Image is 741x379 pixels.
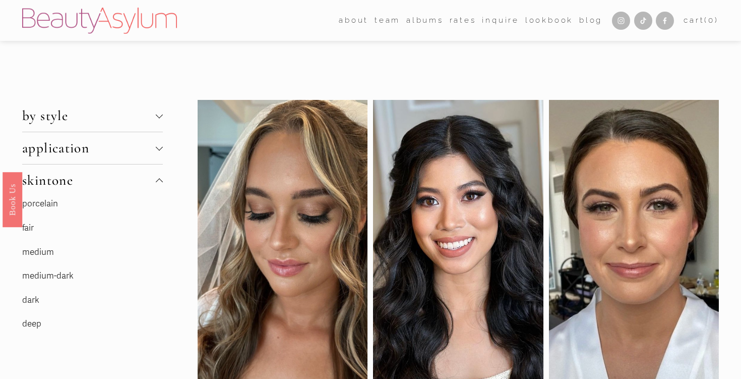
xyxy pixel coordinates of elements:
span: by style [22,107,156,124]
a: Book Us [3,172,22,227]
a: porcelain [22,198,58,209]
a: TikTok [634,12,652,30]
button: application [22,132,163,164]
a: folder dropdown [375,13,400,28]
a: Blog [579,13,602,28]
div: skintone [22,196,163,347]
a: Facebook [656,12,674,30]
span: ( ) [704,16,718,25]
a: fair [22,223,34,233]
button: skintone [22,165,163,196]
a: 0 items in cart [684,14,719,27]
a: Instagram [612,12,630,30]
a: Lookbook [525,13,573,28]
a: medium [22,247,54,257]
span: application [22,140,156,156]
a: albums [406,13,444,28]
span: team [375,14,400,27]
a: Rates [450,13,476,28]
button: by style [22,100,163,132]
a: deep [22,318,41,329]
span: about [339,14,368,27]
a: folder dropdown [339,13,368,28]
a: dark [22,295,39,305]
a: Inquire [482,13,519,28]
span: skintone [22,172,156,189]
a: medium-dark [22,270,74,281]
span: 0 [708,16,715,25]
img: Beauty Asylum | Bridal Hair &amp; Makeup Charlotte &amp; Atlanta [22,8,177,34]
